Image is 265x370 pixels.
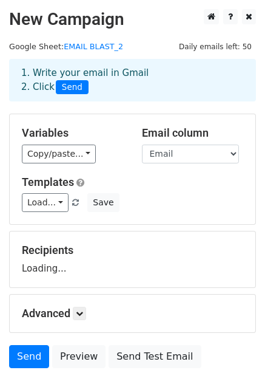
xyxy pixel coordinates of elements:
[56,80,89,95] span: Send
[52,345,106,368] a: Preview
[9,42,123,51] small: Google Sheet:
[22,307,243,320] h5: Advanced
[22,193,69,212] a: Load...
[175,42,256,51] a: Daily emails left: 50
[22,145,96,163] a: Copy/paste...
[22,244,243,275] div: Loading...
[142,126,244,140] h5: Email column
[12,66,253,94] div: 1. Write your email in Gmail 2. Click
[9,345,49,368] a: Send
[22,126,124,140] h5: Variables
[22,244,243,257] h5: Recipients
[175,40,256,53] span: Daily emails left: 50
[109,345,201,368] a: Send Test Email
[64,42,123,51] a: EMAIL BLAST_2
[9,9,256,30] h2: New Campaign
[22,176,74,188] a: Templates
[87,193,119,212] button: Save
